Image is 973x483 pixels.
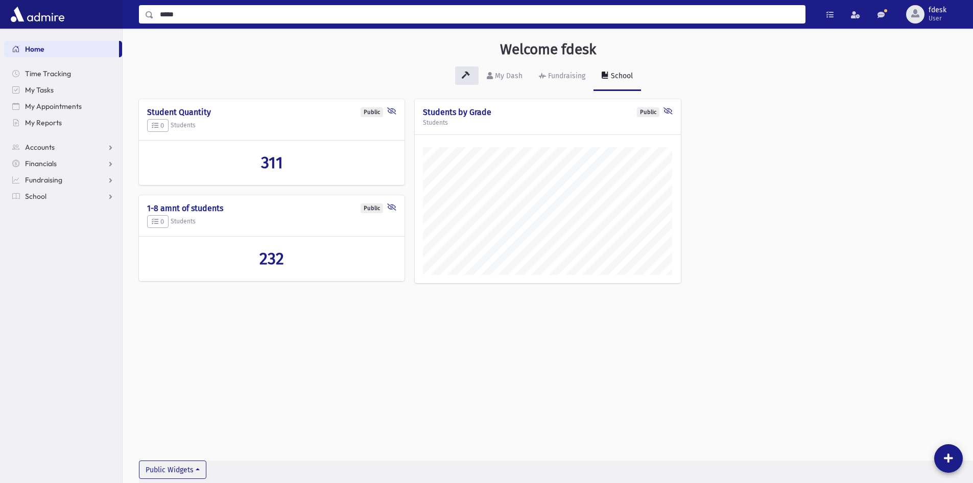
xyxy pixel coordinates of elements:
div: My Dash [493,72,523,80]
a: Fundraising [4,172,122,188]
button: 0 [147,215,169,228]
h5: Students [147,215,396,228]
span: My Tasks [25,85,54,95]
a: Accounts [4,139,122,155]
span: My Appointments [25,102,82,111]
button: Public Widgets [139,461,206,479]
div: Public [637,107,659,117]
h5: Students [147,119,396,132]
a: My Reports [4,114,122,131]
h4: Student Quantity [147,107,396,117]
h4: Students by Grade [423,107,672,117]
span: Time Tracking [25,69,71,78]
a: Time Tracking [4,65,122,82]
input: Search [154,5,805,24]
h4: 1-8 amnt of students [147,203,396,213]
h5: Students [423,119,672,126]
div: Fundraising [546,72,585,80]
span: Accounts [25,143,55,152]
span: 311 [261,153,283,172]
div: School [609,72,633,80]
span: Fundraising [25,175,62,185]
span: School [25,192,46,201]
a: 232 [147,249,396,268]
a: Fundraising [531,62,594,91]
span: User [929,14,946,22]
button: 0 [147,119,169,132]
span: Financials [25,159,57,168]
div: Public [361,203,383,213]
a: School [4,188,122,204]
div: Public [361,107,383,117]
span: 0 [152,122,164,129]
a: Home [4,41,119,57]
img: AdmirePro [8,4,67,25]
span: 0 [152,218,164,225]
a: School [594,62,641,91]
a: My Appointments [4,98,122,114]
h3: Welcome fdesk [500,41,596,58]
a: My Dash [479,62,531,91]
span: Home [25,44,44,54]
a: Financials [4,155,122,172]
a: My Tasks [4,82,122,98]
span: 232 [259,249,284,268]
span: My Reports [25,118,62,127]
a: 311 [147,153,396,172]
span: fdesk [929,6,946,14]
